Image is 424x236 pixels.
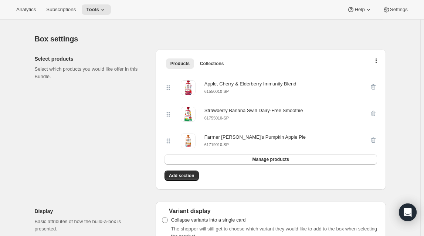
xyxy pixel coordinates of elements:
[204,116,229,120] small: 61755010-SP
[252,156,289,162] span: Manage products
[164,171,199,181] button: Add section
[35,218,144,233] p: Basic attributes of how the build-a-box is presented.
[343,4,376,15] button: Help
[390,7,408,13] span: Settings
[169,173,194,179] span: Add section
[200,61,224,67] span: Collections
[181,107,196,122] img: Strawberry Banana Swirl Dairy-Free Smoothie
[35,34,386,43] h2: Box settings
[204,107,303,114] div: Strawberry Banana Swirl Dairy-Free Smoothie
[86,7,99,13] span: Tools
[42,4,80,15] button: Subscriptions
[204,80,296,88] div: Apple, Cherry & Elderberry Immunity Blend
[204,134,306,141] div: Farmer [PERSON_NAME]'s Pumpkin Apple Pie
[378,4,412,15] button: Settings
[46,7,76,13] span: Subscriptions
[399,203,417,221] div: Open Intercom Messenger
[355,7,364,13] span: Help
[171,217,246,223] span: Collapse variants into a single card
[82,4,111,15] button: Tools
[35,55,144,63] h2: Select products
[35,65,144,80] p: Select which products you would like offer in this Bundle.
[181,134,196,148] img: Farmer Jen's Pumpkin Apple Pie
[35,208,144,215] h2: Display
[204,142,229,147] small: 61719010-SP
[181,80,196,95] img: Apple, Cherry & Elderberry Immunity Blend
[16,7,36,13] span: Analytics
[162,208,380,215] div: Variant display
[164,154,377,165] button: Manage products
[204,89,229,94] small: 61550010-SP
[12,4,40,15] button: Analytics
[170,61,190,67] span: Products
